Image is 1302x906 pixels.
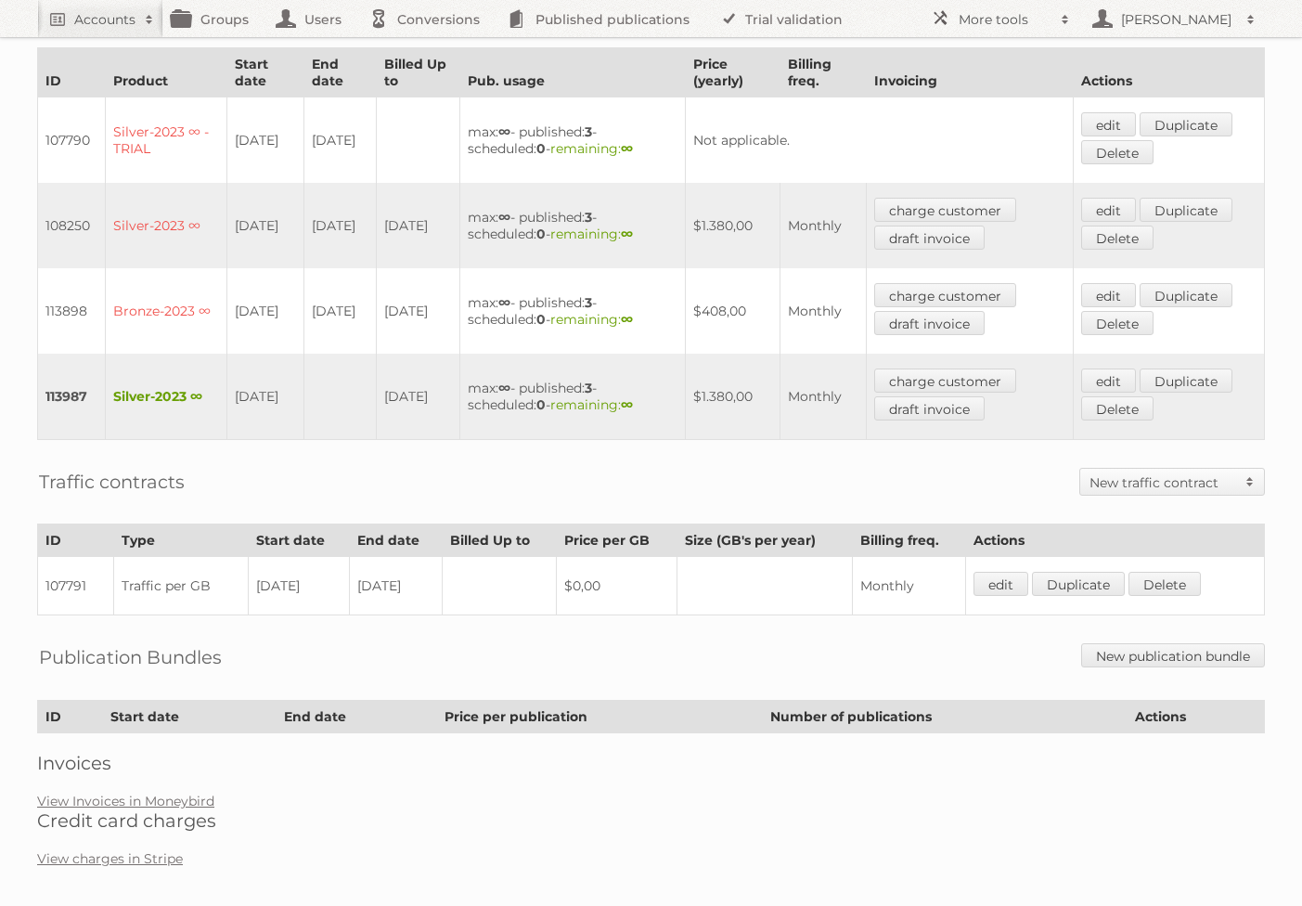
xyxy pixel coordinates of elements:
[1081,396,1154,421] a: Delete
[227,354,304,440] td: [DATE]
[585,209,592,226] strong: 3
[106,48,227,97] th: Product
[459,48,685,97] th: Pub. usage
[1140,283,1232,307] a: Duplicate
[106,183,227,268] td: Silver-2023 ∞
[536,396,546,413] strong: 0
[556,557,677,615] td: $0,00
[685,97,1073,184] td: Not applicable.
[248,557,349,615] td: [DATE]
[536,311,546,328] strong: 0
[459,354,685,440] td: max: - published: - scheduled: -
[959,10,1051,29] h2: More tools
[1116,10,1237,29] h2: [PERSON_NAME]
[867,48,1074,97] th: Invoicing
[585,380,592,396] strong: 3
[536,226,546,242] strong: 0
[38,97,106,184] td: 107790
[248,524,349,557] th: Start date
[38,524,114,557] th: ID
[377,183,459,268] td: [DATE]
[1081,311,1154,335] a: Delete
[621,226,633,242] strong: ∞
[550,226,633,242] span: remaining:
[377,268,459,354] td: [DATE]
[227,97,304,184] td: [DATE]
[550,140,633,157] span: remaining:
[685,268,780,354] td: $408,00
[874,369,1016,393] a: charge customer
[685,48,780,97] th: Price (yearly)
[852,557,965,615] td: Monthly
[1081,369,1136,393] a: edit
[685,354,780,440] td: $1.380,00
[1140,198,1232,222] a: Duplicate
[459,97,685,184] td: max: - published: - scheduled: -
[349,524,442,557] th: End date
[621,140,633,157] strong: ∞
[1081,226,1154,250] a: Delete
[227,268,304,354] td: [DATE]
[498,380,510,396] strong: ∞
[498,294,510,311] strong: ∞
[38,557,114,615] td: 107791
[114,524,249,557] th: Type
[621,396,633,413] strong: ∞
[1081,112,1136,136] a: edit
[1081,198,1136,222] a: edit
[621,311,633,328] strong: ∞
[349,557,442,615] td: [DATE]
[39,468,185,496] h2: Traffic contracts
[780,183,867,268] td: Monthly
[227,183,304,268] td: [DATE]
[585,123,592,140] strong: 3
[874,226,985,250] a: draft invoice
[459,268,685,354] td: max: - published: - scheduled: -
[550,396,633,413] span: remaining:
[780,354,867,440] td: Monthly
[852,524,965,557] th: Billing freq.
[1074,48,1265,97] th: Actions
[38,354,106,440] td: 113987
[965,524,1265,557] th: Actions
[436,701,763,733] th: Price per publication
[1081,643,1265,667] a: New publication bundle
[780,48,867,97] th: Billing freq.
[874,311,985,335] a: draft invoice
[1127,701,1264,733] th: Actions
[377,354,459,440] td: [DATE]
[550,311,633,328] span: remaining:
[303,183,377,268] td: [DATE]
[74,10,135,29] h2: Accounts
[556,524,677,557] th: Price per GB
[37,850,183,867] a: View charges in Stripe
[585,294,592,311] strong: 3
[303,48,377,97] th: End date
[780,268,867,354] td: Monthly
[1236,469,1264,495] span: Toggle
[874,283,1016,307] a: charge customer
[1089,473,1236,492] h2: New traffic contract
[106,354,227,440] td: Silver-2023 ∞
[874,396,985,421] a: draft invoice
[498,123,510,140] strong: ∞
[114,557,249,615] td: Traffic per GB
[102,701,276,733] th: Start date
[37,809,1265,832] h2: Credit card charges
[303,268,377,354] td: [DATE]
[38,183,106,268] td: 108250
[1140,369,1232,393] a: Duplicate
[377,48,459,97] th: Billed Up to
[442,524,556,557] th: Billed Up to
[1128,572,1201,596] a: Delete
[973,572,1028,596] a: edit
[38,701,103,733] th: ID
[1140,112,1232,136] a: Duplicate
[1032,572,1125,596] a: Duplicate
[37,793,214,809] a: View Invoices in Moneybird
[1081,140,1154,164] a: Delete
[303,97,377,184] td: [DATE]
[227,48,304,97] th: Start date
[874,198,1016,222] a: charge customer
[39,643,222,671] h2: Publication Bundles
